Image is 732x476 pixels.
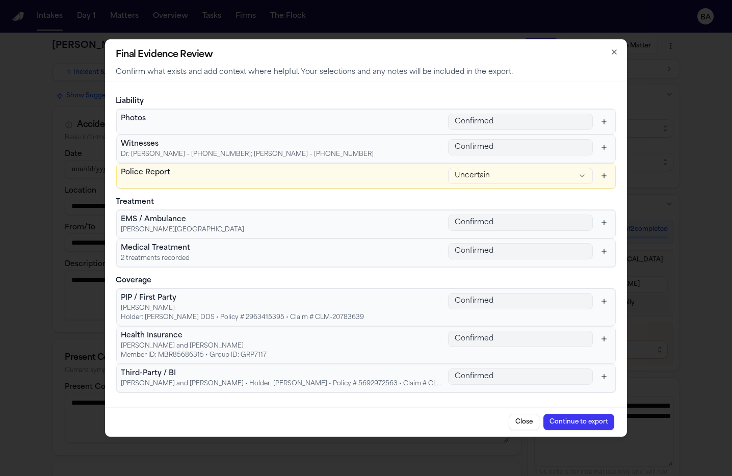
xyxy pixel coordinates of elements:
[597,332,611,346] button: Add context for Health Insurance
[121,243,190,253] div: Medical Treatment
[121,304,364,312] div: [PERSON_NAME]
[121,331,267,341] div: Health Insurance
[448,293,593,309] div: PIP / First Party status (locked)
[116,67,616,77] p: Confirm what exists and add context where helpful. Your selections and any notes will be included...
[448,331,593,347] div: Health Insurance status (locked)
[543,414,614,430] button: Continue to export
[509,414,539,430] button: Close
[597,115,611,129] button: Add context for Photos
[116,276,616,286] h3: Coverage
[121,313,364,322] div: Holder: [PERSON_NAME] DDS • Policy # 2963415395 • Claim # CLM-20783639
[448,243,593,259] div: Medical Treatment status (locked)
[597,140,611,154] button: Add context for Witnesses
[121,368,442,379] div: Third-Party / BI
[121,139,374,149] div: Witnesses
[448,139,593,155] div: Witnesses status (locked)
[121,342,267,350] div: [PERSON_NAME] and [PERSON_NAME]
[116,48,616,62] h2: Final Evidence Review
[121,254,190,262] div: 2 treatments recorded
[121,215,244,225] div: EMS / Ambulance
[597,216,611,230] button: Add context for EMS / Ambulance
[448,215,593,231] div: EMS / Ambulance status (locked)
[121,351,267,359] div: Member ID: MBR85686315 • Group ID: GRP7117
[448,114,593,130] div: Photos status (locked)
[121,168,170,178] div: Police Report
[448,168,593,184] button: Police Report status
[121,226,244,234] div: [PERSON_NAME][GEOGRAPHIC_DATA]
[597,294,611,308] button: Add context for PIP / First Party
[116,197,616,207] h3: Treatment
[116,96,616,107] h3: Liability
[448,368,593,385] div: Third-Party / BI status (locked)
[597,169,611,183] button: Add context for Police Report
[597,244,611,258] button: Add context for Medical Treatment
[121,114,146,124] div: Photos
[121,380,442,388] div: [PERSON_NAME] and [PERSON_NAME] • Holder: [PERSON_NAME] • Policy # 5692972563 • Claim # CLM-67962526
[121,150,374,158] div: Dr. [PERSON_NAME] – [PHONE_NUMBER]; [PERSON_NAME] – [PHONE_NUMBER]
[121,293,364,303] div: PIP / First Party
[597,369,611,384] button: Add context for Third-Party / BI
